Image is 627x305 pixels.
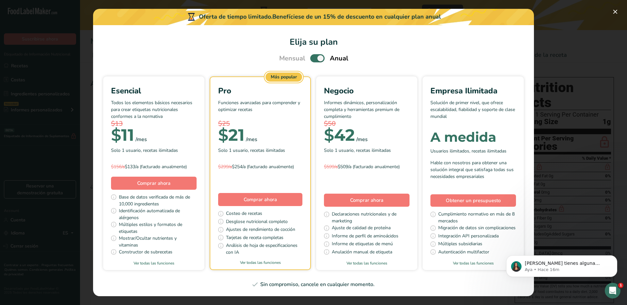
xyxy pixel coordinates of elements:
div: Benefíciese de un 15% de descuento en cualquier plan anual [272,12,441,21]
span: Mostrar/Ocultar nutrientes y vitaminas [119,235,197,249]
span: Múltiples subsidiarias [438,240,482,249]
button: Comprar ahora [218,193,302,206]
span: Comprar ahora [350,197,383,203]
span: $ [218,125,228,145]
span: Obtener un presupuesto [446,197,501,204]
span: Migración de datos sin complicaciones [438,224,516,233]
div: Empresa Ilimitada [430,85,516,97]
span: Solo 1 usuario, recetas ilimitadas [111,147,178,154]
div: $509/a (facturado anualmente) [324,163,410,170]
span: Solo 1 usuario, recetas ilimitadas [324,147,391,154]
span: Análisis de hoja de especificaciones con IA [226,242,302,256]
span: Costeo de recetas [226,210,262,218]
div: 21 [218,129,245,142]
div: 11 [111,129,134,142]
div: $25 [218,119,302,129]
span: Integración API personalizada [438,233,499,241]
span: $ [324,125,334,145]
div: $50 [324,119,410,129]
div: /mes [136,136,147,143]
span: $599/a [324,164,338,170]
p: Informes dinámicos, personalización completa y herramientas premium de cumplimiento [324,99,410,119]
span: Informe de perfil de aminoácidos [332,233,398,241]
div: 42 [324,129,355,142]
p: Todos los elementos básicos necesarios para crear etiquetas nutricionales conformes a la normativa [111,99,197,119]
span: Múltiples estilos y formatos de etiquetas [119,221,197,235]
span: Solo 1 usuario, recetas ilimitadas [218,147,285,154]
div: /mes [246,136,257,143]
div: $13 [111,119,197,129]
a: Ver todas las funciones [423,260,524,266]
div: Negocio [324,85,410,97]
div: $254/a (facturado anualmente) [218,163,302,170]
span: $ [111,125,121,145]
span: Comprar ahora [137,180,170,186]
span: Tarjetas de receta completas [226,234,283,242]
span: Identificación automatizada de alérgenos [119,207,197,221]
div: Pro [218,85,302,97]
span: Usuarios ilimitados, recetas ilimitadas [430,148,506,154]
div: Sin compromiso, cancele en cualquier momento. [101,281,526,288]
span: Anulación manual de etiqueta [332,249,392,257]
div: /mes [356,136,368,143]
a: Ver todas las funciones [210,260,310,265]
span: Ajustes de rendimiento de cocción [226,226,295,234]
div: A medida [430,131,516,144]
div: Oferta de tiempo limitado. [93,9,534,25]
span: Declaraciones nutricionales y de marketing [332,211,410,224]
span: Informe de etiquetas de menú [332,240,393,249]
p: Funciones avanzadas para comprender y optimizar recetas [218,99,302,119]
div: $133/a (facturado anualmente) [111,163,197,170]
span: Autenticación multifactor [438,249,489,257]
iframe: Intercom notifications mensaje [496,242,627,287]
div: Más popular [265,72,302,82]
span: Mensual [279,54,305,63]
span: 1 [618,283,623,288]
span: $299/a [218,164,232,170]
div: Hable con nosotros para obtener una solución integral que satisfaga todas sus necesidades empresa... [430,159,516,180]
a: Obtener un presupuesto [430,194,516,207]
span: Ajuste de calidad de proteína [332,224,391,233]
span: Anual [330,54,348,63]
h1: Elija su plan [101,36,526,48]
span: Cumplimiento normativo en más de 8 mercados [438,211,516,224]
span: Base de datos verificada de más de 10,000 ingredientes [119,194,197,207]
iframe: Intercom live chat [605,283,620,298]
p: Solución de primer nivel, que ofrece escalabilidad, fiabilidad y soporte de clase mundial [430,99,516,119]
span: Comprar ahora [244,196,277,203]
div: Esencial [111,85,197,97]
span: $156/a [111,164,125,170]
button: Comprar ahora [324,194,410,207]
span: Constructor de subrecetas [119,249,172,257]
a: Ver todas las funciones [316,260,417,266]
a: Ver todas las funciones [103,260,204,266]
span: Desglose nutricional completo [226,218,288,226]
button: Comprar ahora [111,177,197,190]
